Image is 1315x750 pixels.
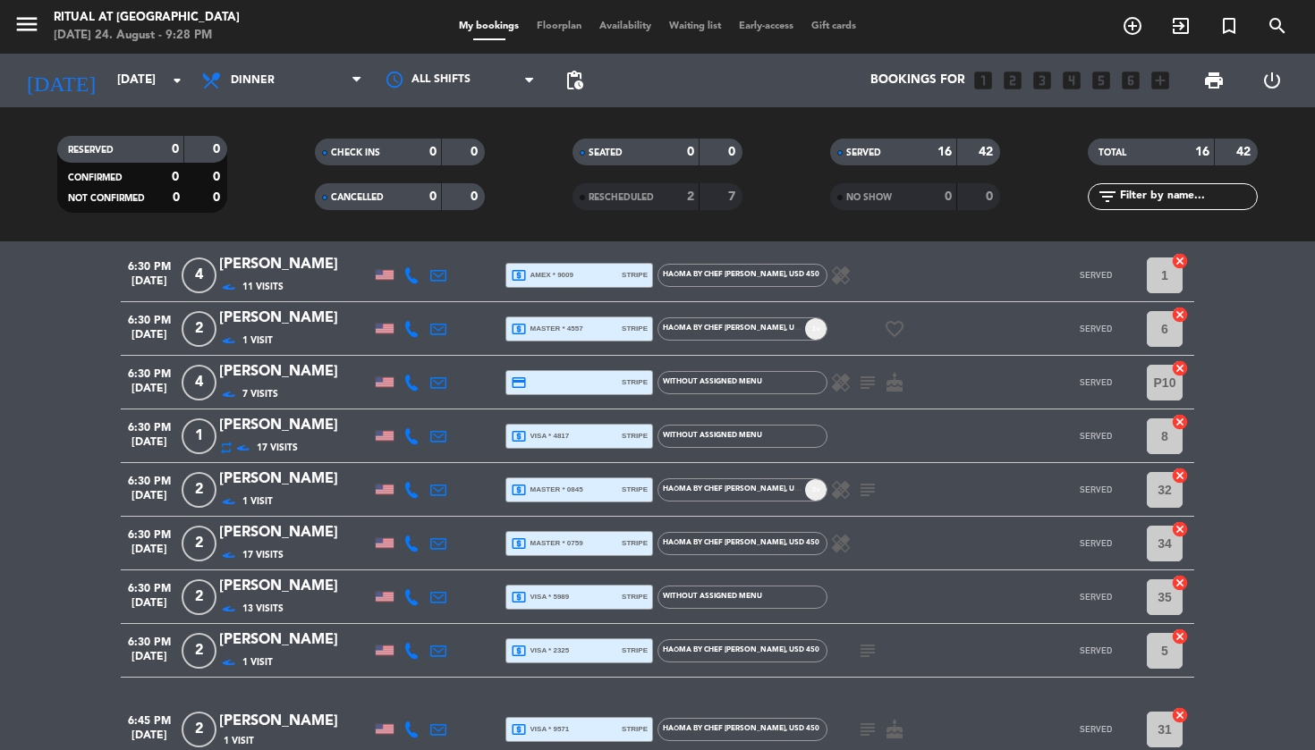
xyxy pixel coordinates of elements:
[223,549,235,561] img: preferred-active.png
[219,468,371,491] div: [PERSON_NAME]
[785,271,819,278] span: , USD 450
[589,193,654,202] span: RESCHEDULED
[223,656,235,669] img: preferred-active.png
[121,362,178,383] span: 6:30 PM
[1099,148,1126,157] span: TOTAL
[1171,628,1189,645] i: cancel
[1080,724,1112,734] span: SERVED
[213,171,224,183] strong: 0
[1080,377,1112,387] span: SERVED
[121,577,178,597] span: 6:30 PM
[1203,70,1225,91] span: print
[121,329,178,350] span: [DATE]
[687,190,694,203] strong: 2
[121,275,178,296] span: [DATE]
[1080,324,1112,333] span: SERVED
[182,712,216,747] span: 2
[1171,574,1189,592] i: cancel
[979,146,997,158] strong: 42
[1267,15,1288,37] i: search
[242,655,273,670] span: 1 Visit
[687,146,694,158] strong: 0
[1051,418,1141,454] button: SERVED
[511,428,527,444] i: local_atm
[1149,69,1172,92] i: add_box
[223,281,235,293] img: preferred-active.png
[663,485,819,493] span: HAŌMA by Chef [PERSON_NAME]
[846,193,892,202] span: NO SHOW
[1171,467,1189,485] i: cancel
[622,591,648,603] span: stripe
[54,9,240,27] div: Ritual at [GEOGRAPHIC_DATA]
[1080,485,1112,494] span: SERVED
[812,484,816,495] span: 2
[182,633,216,669] span: 2
[121,383,178,403] span: [DATE]
[471,190,481,203] strong: 0
[213,143,224,156] strong: 0
[429,146,437,158] strong: 0
[13,61,108,100] i: [DATE]
[870,73,965,88] span: Bookings for
[812,323,816,334] span: 1
[1243,54,1302,107] div: LOG OUT
[857,372,878,393] i: subject
[182,365,216,400] span: 4
[1097,186,1118,207] i: filter_list
[802,21,865,31] span: Gift cards
[589,148,623,157] span: SEATED
[242,280,284,294] span: 11 Visits
[728,146,739,158] strong: 0
[857,479,878,501] i: subject
[511,482,527,498] i: local_atm
[663,432,762,439] span: Without assigned menu
[219,414,371,437] div: [PERSON_NAME]
[1051,712,1141,747] button: SERVED
[785,485,819,493] span: , USD 450
[663,378,762,385] span: Without assigned menu
[622,723,648,735] span: stripe
[511,267,573,283] span: amex * 9009
[121,597,178,618] span: [DATE]
[182,472,216,508] span: 2
[1051,579,1141,615] button: SERVED
[846,148,881,157] span: SERVED
[805,318,827,340] span: v
[1171,359,1189,377] i: cancel
[331,193,384,202] span: CANCELLED
[785,324,819,332] span: , USD 450
[1171,706,1189,724] i: cancel
[511,321,527,337] i: local_atm
[121,308,178,329] span: 6:30 PM
[564,70,585,91] span: pending_actions
[173,191,180,204] strong: 0
[242,602,284,616] span: 13 Visits
[1171,413,1189,431] i: cancel
[622,645,648,656] span: stripe
[450,21,528,31] span: My bookings
[242,333,273,348] span: 1 Visit
[182,311,216,347] span: 2
[223,334,235,347] img: preferred-active.png
[1170,15,1192,37] i: exit_to_app
[511,267,527,283] i: local_atm
[121,709,178,729] span: 6:45 PM
[785,646,819,653] span: , USD 450
[511,721,569,737] span: visa * 9571
[511,643,527,659] i: local_atm
[121,436,178,457] span: [DATE]
[663,539,819,546] span: HAŌMA by Chef [PERSON_NAME]
[1261,70,1283,91] i: power_settings_new
[785,725,819,732] span: , USD 450
[830,533,852,554] i: healing
[663,725,819,732] span: HAŌMA by Chef [PERSON_NAME]
[182,526,216,561] span: 2
[1051,257,1141,293] button: SERVED
[1060,69,1083,92] i: looks_4
[511,589,569,605] span: visa * 5989
[242,548,284,562] span: 17 Visits
[945,190,952,203] strong: 0
[1236,146,1254,158] strong: 42
[1122,15,1143,37] i: add_circle_outline
[830,372,852,393] i: healing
